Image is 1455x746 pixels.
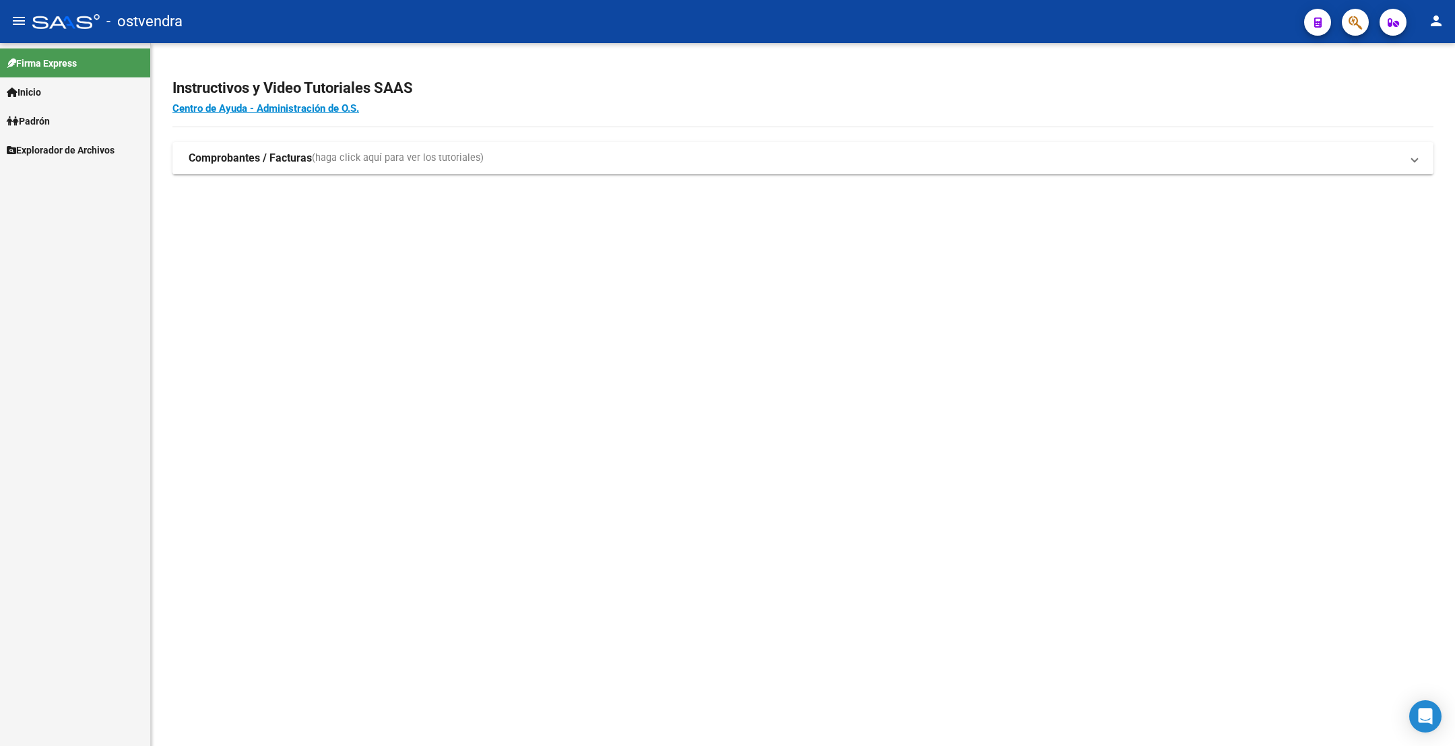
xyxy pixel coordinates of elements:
mat-icon: person [1428,13,1444,29]
div: Open Intercom Messenger [1409,700,1442,733]
strong: Comprobantes / Facturas [189,151,312,166]
span: Inicio [7,85,41,100]
a: Centro de Ayuda - Administración de O.S. [172,102,359,114]
mat-icon: menu [11,13,27,29]
span: Firma Express [7,56,77,71]
mat-expansion-panel-header: Comprobantes / Facturas(haga click aquí para ver los tutoriales) [172,142,1433,174]
span: - ostvendra [106,7,183,36]
span: Explorador de Archivos [7,143,115,158]
span: (haga click aquí para ver los tutoriales) [312,151,484,166]
span: Padrón [7,114,50,129]
h2: Instructivos y Video Tutoriales SAAS [172,75,1433,101]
